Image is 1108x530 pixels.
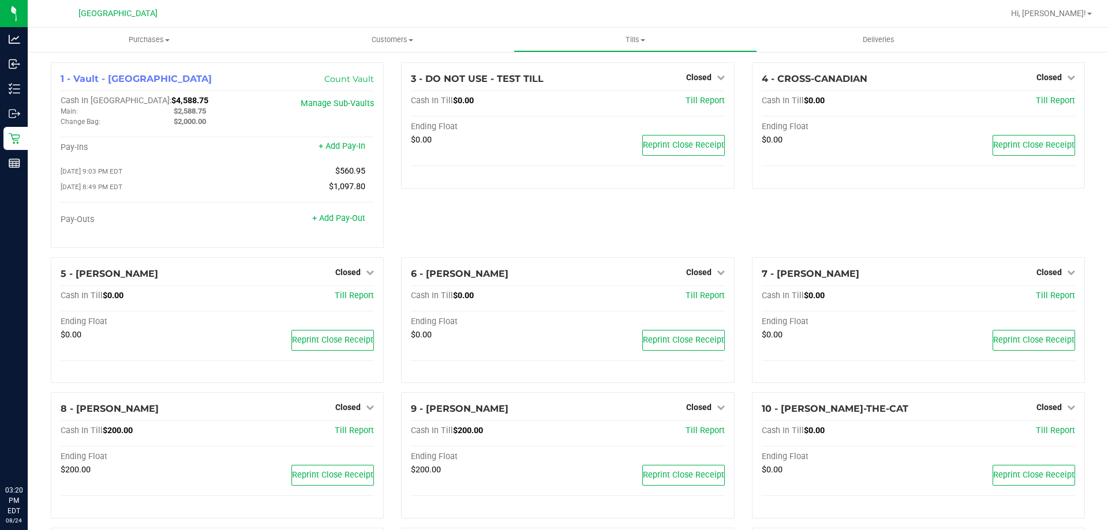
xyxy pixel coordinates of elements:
[61,183,122,191] span: [DATE] 8:49 PM EDT
[453,96,474,106] span: $0.00
[5,485,23,516] p: 03:20 PM EDT
[993,330,1075,351] button: Reprint Close Receipt
[686,96,725,106] a: Till Report
[61,96,171,106] span: Cash In [GEOGRAPHIC_DATA]:
[411,122,568,132] div: Ending Float
[804,96,825,106] span: $0.00
[762,465,783,475] span: $0.00
[61,118,100,126] span: Change Bag:
[335,166,365,176] span: $560.95
[411,465,441,475] span: $200.00
[411,73,544,84] span: 3 - DO NOT USE - TEST TILL
[993,135,1075,156] button: Reprint Close Receipt
[686,426,725,435] span: Till Report
[411,403,508,414] span: 9 - [PERSON_NAME]
[12,438,46,472] iframe: Resource center
[1036,96,1075,106] a: Till Report
[993,470,1075,480] span: Reprint Close Receipt
[642,465,725,486] button: Reprint Close Receipt
[174,107,206,115] span: $2,588.75
[78,9,158,18] span: [GEOGRAPHIC_DATA]
[103,291,123,300] span: $0.00
[312,213,365,223] a: + Add Pay-Out
[514,28,757,52] a: Tills
[28,28,271,52] a: Purchases
[335,268,361,277] span: Closed
[993,465,1075,486] button: Reprint Close Receipt
[271,35,513,45] span: Customers
[804,291,825,300] span: $0.00
[292,470,373,480] span: Reprint Close Receipt
[686,291,725,300] a: Till Report
[686,268,712,277] span: Closed
[642,135,725,156] button: Reprint Close Receipt
[762,452,919,462] div: Ending Float
[1036,73,1062,82] span: Closed
[291,330,374,351] button: Reprint Close Receipt
[61,330,81,340] span: $0.00
[762,330,783,340] span: $0.00
[1036,426,1075,435] a: Till Report
[1011,9,1086,18] span: Hi, [PERSON_NAME]!
[61,403,159,414] span: 8 - [PERSON_NAME]
[319,141,365,151] a: + Add Pay-In
[171,96,208,106] span: $4,588.75
[103,426,133,435] span: $200.00
[174,117,206,126] span: $2,000.00
[9,108,20,119] inline-svg: Outbound
[411,291,453,300] span: Cash In Till
[643,335,724,345] span: Reprint Close Receipt
[61,268,158,279] span: 5 - [PERSON_NAME]
[61,142,218,153] div: Pay-Ins
[329,182,365,191] span: $1,097.80
[411,317,568,327] div: Ending Float
[335,426,374,435] a: Till Report
[762,73,867,84] span: 4 - CROSS-CANADIAN
[453,426,483,435] span: $200.00
[762,135,783,145] span: $0.00
[335,291,374,300] a: Till Report
[1036,268,1062,277] span: Closed
[514,35,756,45] span: Tills
[411,135,432,145] span: $0.00
[643,470,724,480] span: Reprint Close Receipt
[9,157,20,169] inline-svg: Reports
[9,33,20,45] inline-svg: Analytics
[757,28,1000,52] a: Deliveries
[1036,403,1062,412] span: Closed
[762,291,804,300] span: Cash In Till
[61,107,78,115] span: Main:
[411,426,453,435] span: Cash In Till
[453,291,474,300] span: $0.00
[5,516,23,525] p: 08/24
[271,28,514,52] a: Customers
[9,58,20,70] inline-svg: Inbound
[762,268,859,279] span: 7 - [PERSON_NAME]
[1036,291,1075,300] a: Till Report
[292,335,373,345] span: Reprint Close Receipt
[762,403,908,414] span: 10 - [PERSON_NAME]-THE-CAT
[61,317,218,327] div: Ending Float
[61,215,218,225] div: Pay-Outs
[686,403,712,412] span: Closed
[61,465,91,475] span: $200.00
[9,133,20,144] inline-svg: Retail
[762,426,804,435] span: Cash In Till
[301,99,374,108] a: Manage Sub-Vaults
[411,268,508,279] span: 6 - [PERSON_NAME]
[993,140,1075,150] span: Reprint Close Receipt
[993,335,1075,345] span: Reprint Close Receipt
[61,452,218,462] div: Ending Float
[411,330,432,340] span: $0.00
[61,426,103,435] span: Cash In Till
[291,465,374,486] button: Reprint Close Receipt
[61,73,212,84] span: 1 - Vault - [GEOGRAPHIC_DATA]
[686,73,712,82] span: Closed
